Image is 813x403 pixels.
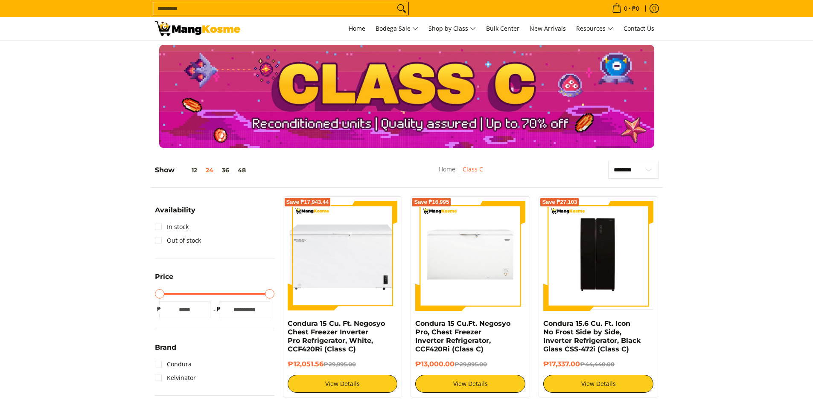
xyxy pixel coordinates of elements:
summary: Open [155,207,195,220]
span: Save ₱16,995 [414,200,449,205]
button: 24 [201,167,218,174]
h6: ₱13,000.00 [415,360,525,368]
h6: ₱12,051.56 [288,360,398,368]
span: ₱ [215,305,223,313]
img: Class C Home &amp; Business Appliances: Up to 70% Off l Mang Kosme | Page 2 [155,21,240,36]
a: View Details [288,375,398,393]
a: Condura [155,357,192,371]
a: In stock [155,220,189,234]
span: • [609,4,642,13]
span: Brand [155,344,176,351]
button: Search [395,2,408,15]
a: Home [344,17,370,40]
span: Resources [576,23,613,34]
a: Out of stock [155,234,201,247]
a: Shop by Class [424,17,480,40]
span: Bulk Center [486,24,519,32]
span: Save ₱27,103 [542,200,577,205]
a: Bulk Center [482,17,524,40]
a: Home [439,165,455,173]
a: Kelvinator [155,371,196,385]
img: Condura 15.6 Cu. Ft. Icon No Frost Side by Side, Inverter Refrigerator, Black Glass CSS-472i (Cla... [543,202,653,310]
a: View Details [415,375,525,393]
span: Price [155,273,173,280]
a: Class C [463,165,483,173]
a: New Arrivals [525,17,570,40]
a: Condura 15 Cu.Ft. Negosyo Pro, Chest Freezer Inverter Refrigerator, CCF420Ri (Class C) [415,319,510,353]
del: ₱29,995.00 [323,361,356,368]
h6: ₱17,337.00 [543,360,653,368]
span: ₱0 [631,6,641,12]
button: 48 [233,167,250,174]
del: ₱44,440.00 [580,361,615,368]
span: Bodega Sale [376,23,418,34]
a: Condura 15 Cu. Ft. Negosyo Chest Freezer Inverter Pro Refrigerator, White, CCF420Ri (Class C) [288,319,385,353]
img: Condura 15 Cu. Ft. Negosyo Chest Freezer Inverter Pro Refrigerator, White, CCF420Ri (Class C) [288,220,398,292]
span: 0 [623,6,629,12]
span: ₱ [155,305,163,313]
span: Availability [155,207,195,214]
del: ₱29,995.00 [455,361,487,368]
img: Condura 15 Cu.Ft. Negosyo Pro, Chest Freezer Inverter Refrigerator, CCF420Ri (Class C) [415,201,525,311]
span: New Arrivals [530,24,566,32]
span: Shop by Class [428,23,476,34]
a: Resources [572,17,618,40]
button: 36 [218,167,233,174]
span: Contact Us [624,24,654,32]
summary: Open [155,273,173,287]
h5: Show [155,166,250,174]
a: Condura 15.6 Cu. Ft. Icon No Frost Side by Side, Inverter Refrigerator, Black Glass CSS-472i (Cla... [543,319,641,353]
button: 12 [175,167,201,174]
nav: Main Menu [249,17,659,40]
span: Home [349,24,365,32]
a: View Details [543,375,653,393]
a: Contact Us [619,17,659,40]
nav: Breadcrumbs [386,164,536,183]
span: Save ₱17,943.44 [286,200,329,205]
summary: Open [155,344,176,357]
a: Bodega Sale [371,17,423,40]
